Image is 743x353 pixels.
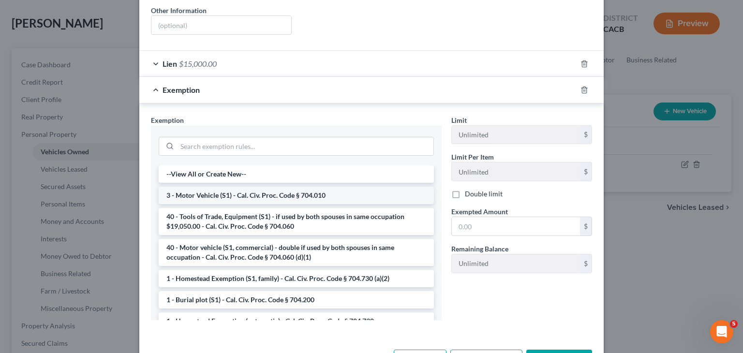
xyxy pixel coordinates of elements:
[159,239,434,266] li: 40 - Motor vehicle (S1, commercial) - double if used by both spouses in same occupation - Cal. Ci...
[451,116,467,124] span: Limit
[580,254,592,273] div: $
[465,189,503,199] label: Double limit
[159,187,434,204] li: 3 - Motor Vehicle (S1) - Cal. Civ. Proc. Code § 704.010
[151,5,207,15] label: Other Information
[177,137,433,156] input: Search exemption rules...
[452,254,580,273] input: --
[580,217,592,235] div: $
[163,59,177,68] span: Lien
[159,208,434,235] li: 40 - Tools of Trade, Equipment (S1) - if used by both spouses in same occupation $19,050.00 - Cal...
[580,162,592,181] div: $
[452,126,580,144] input: --
[451,244,508,254] label: Remaining Balance
[159,270,434,287] li: 1 - Homestead Exemption (S1, family) - Cal. Civ. Proc. Code § 704.730 (a)(2)
[151,116,184,124] span: Exemption
[710,320,733,343] iframe: Intercom live chat
[451,152,494,162] label: Limit Per Item
[159,291,434,309] li: 1 - Burial plot (S1) - Cal. Civ. Proc. Code § 704.200
[151,16,291,34] input: (optional)
[730,320,738,328] span: 5
[451,207,508,216] span: Exempted Amount
[580,126,592,144] div: $
[163,85,200,94] span: Exemption
[452,162,580,181] input: --
[452,217,580,235] input: 0.00
[159,312,434,330] li: 1 - Homestead Exemption (automatic) - Cal. Civ. Proc. Code § 704.730
[179,59,217,68] span: $15,000.00
[159,165,434,183] li: --View All or Create New--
